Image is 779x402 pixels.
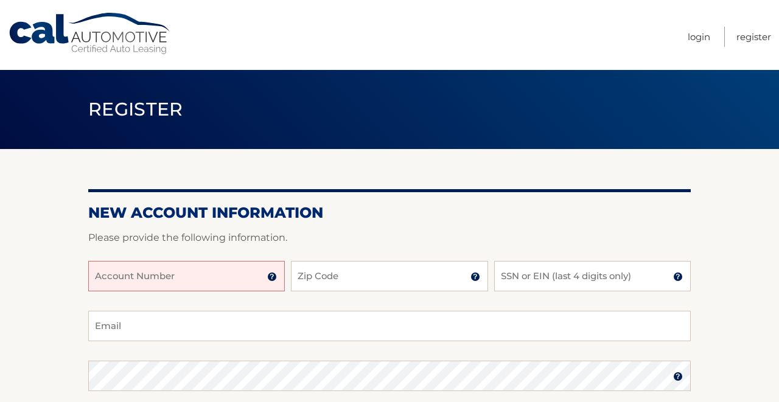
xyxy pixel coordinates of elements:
[88,261,285,291] input: Account Number
[688,27,710,47] a: Login
[494,261,691,291] input: SSN or EIN (last 4 digits only)
[673,372,683,381] img: tooltip.svg
[88,311,691,341] input: Email
[291,261,487,291] input: Zip Code
[736,27,771,47] a: Register
[88,98,183,120] span: Register
[8,12,172,55] a: Cal Automotive
[88,229,691,246] p: Please provide the following information.
[470,272,480,282] img: tooltip.svg
[673,272,683,282] img: tooltip.svg
[267,272,277,282] img: tooltip.svg
[88,204,691,222] h2: New Account Information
